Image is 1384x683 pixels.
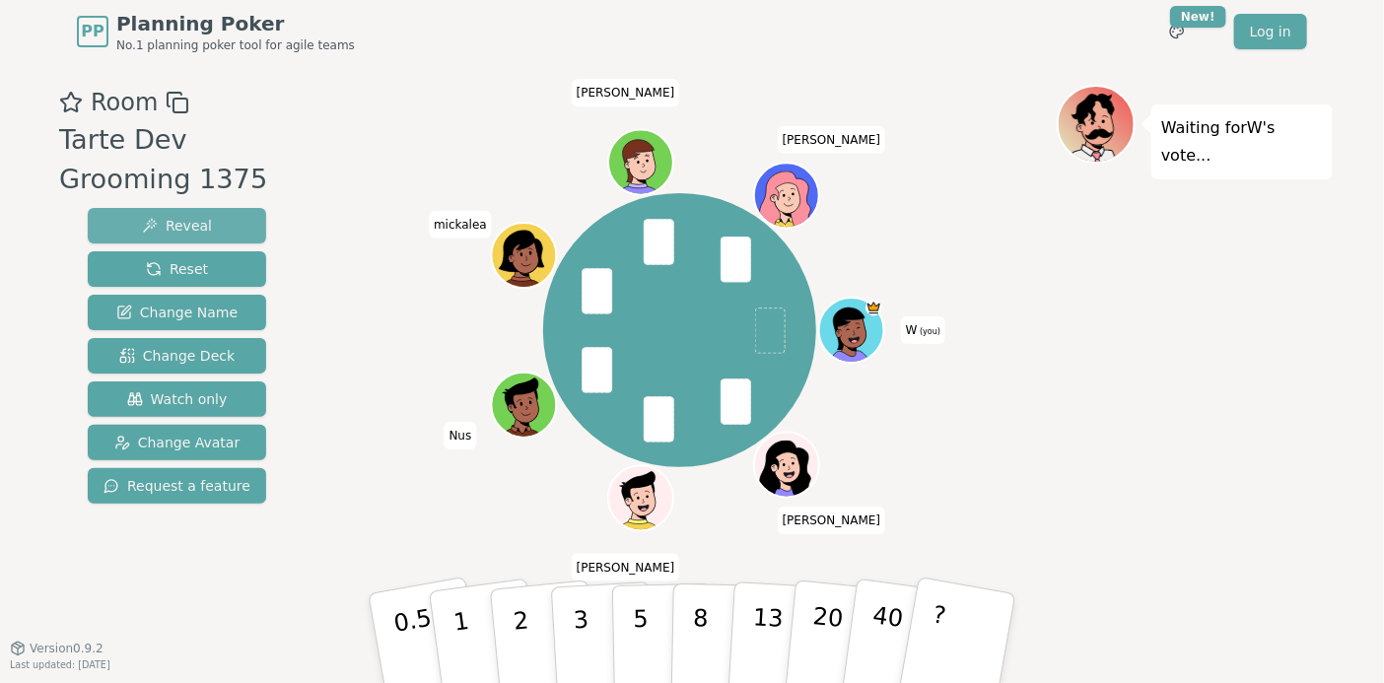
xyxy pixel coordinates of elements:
a: Log in [1234,14,1307,49]
p: Waiting for W 's vote... [1161,114,1323,170]
span: Last updated: [DATE] [10,659,110,670]
span: Click to change your name [429,211,492,239]
span: PP [81,20,104,43]
span: Request a feature [104,476,250,496]
button: Change Name [88,295,266,330]
span: Change Name [116,303,238,322]
div: Tarte Dev Grooming 1375 [59,120,303,201]
button: New! [1159,14,1195,49]
button: Add as favourite [59,85,83,120]
span: W is the host [866,300,883,316]
div: New! [1170,6,1226,28]
button: Version0.9.2 [10,641,104,656]
span: Click to change your name [778,507,886,534]
span: Click to change your name [445,422,477,449]
span: Click to change your name [572,79,680,106]
span: Click to change your name [778,126,886,154]
button: Click to change your avatar [821,300,882,361]
span: Version 0.9.2 [30,641,104,656]
span: No.1 planning poker tool for agile teams [116,37,355,53]
button: Reset [88,251,266,287]
span: Click to change your name [572,554,680,581]
span: Planning Poker [116,10,355,37]
span: (you) [918,327,941,336]
span: Reveal [142,216,212,236]
a: PPPlanning PokerNo.1 planning poker tool for agile teams [77,10,355,53]
button: Reveal [88,208,266,243]
span: Click to change your name [901,316,945,344]
span: Change Avatar [114,433,241,452]
button: Change Avatar [88,425,266,460]
span: Change Deck [119,346,235,366]
span: Room [91,85,158,120]
span: Reset [146,259,208,279]
span: Watch only [127,389,228,409]
button: Request a feature [88,468,266,504]
button: Watch only [88,381,266,417]
button: Change Deck [88,338,266,374]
